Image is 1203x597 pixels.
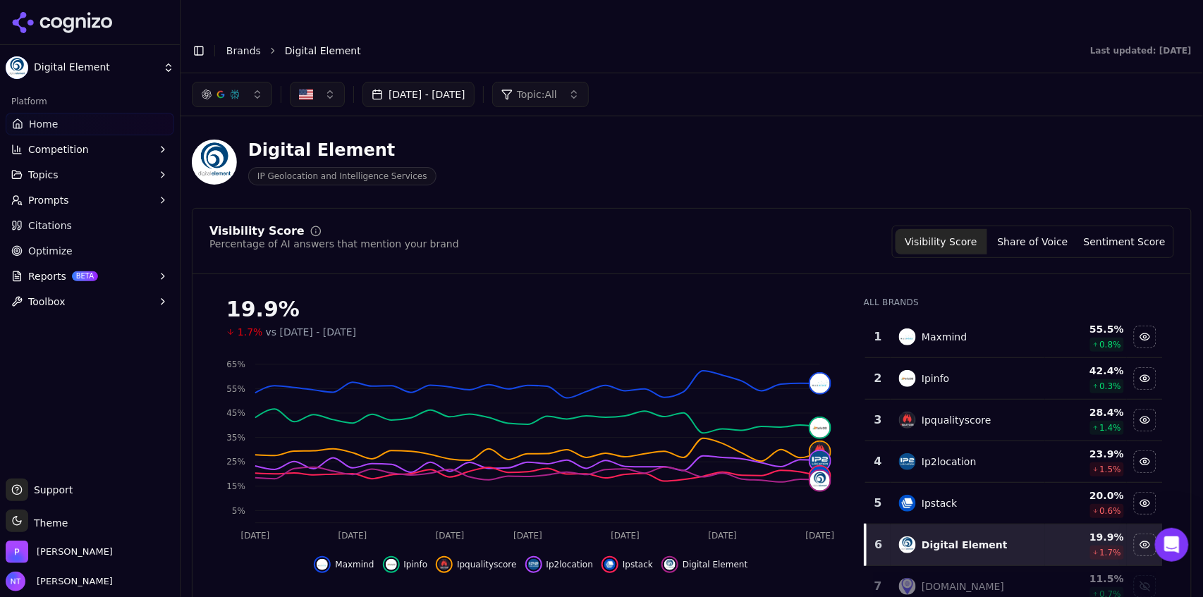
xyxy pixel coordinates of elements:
span: Perrill [37,546,113,558]
div: 4 [871,453,885,470]
button: Hide ip2location data [1134,450,1156,473]
button: Hide maxmind data [314,556,374,573]
span: 0.6 % [1100,505,1122,517]
div: Ipinfo [922,371,949,386]
tspan: 15% [226,481,245,491]
span: [PERSON_NAME] [31,575,113,588]
tspan: [DATE] [611,531,640,541]
div: 7 [871,578,885,595]
button: [DATE] - [DATE] [362,82,475,107]
img: ip2location [810,451,830,471]
img: ip2location [528,559,539,570]
tspan: [DATE] [338,531,367,541]
button: Sentiment Score [1079,229,1171,254]
tspan: 35% [226,433,245,443]
tr: 4ip2locationIp2location23.9%1.5%Hide ip2location data [865,441,1163,483]
img: ipinfo [386,559,397,570]
tspan: [DATE] [241,531,270,541]
a: Home [6,113,174,135]
button: Hide maxmind data [1134,326,1156,348]
img: ipinfo [810,418,830,438]
div: Platform [6,90,174,113]
img: ipqualityscore [439,559,450,570]
div: 5 [871,495,885,512]
tr: 2ipinfoIpinfo42.4%0.3%Hide ipinfo data [865,358,1163,400]
tspan: 5% [232,506,245,516]
button: Hide ipstack data [1134,492,1156,515]
button: Hide ipstack data [601,556,653,573]
span: Topic: All [517,87,557,101]
img: maxmind [317,559,328,570]
button: Open organization switcher [6,541,113,563]
div: 23.9 % [1048,447,1124,461]
span: 0.8 % [1100,339,1122,350]
span: 1.4 % [1100,422,1122,433]
button: Hide ipqualityscore data [1134,409,1156,431]
button: Toolbox [6,290,174,313]
span: Reports [28,269,66,283]
img: United States [299,87,313,101]
button: Hide ipqualityscore data [436,556,516,573]
div: 55.5 % [1048,322,1124,336]
span: 1.7 % [1100,547,1122,558]
span: 1.7% [238,325,263,339]
span: 0.3 % [1100,381,1122,392]
span: Digital Element [683,559,747,570]
div: Digital Element [922,538,1008,552]
img: maxmind [810,374,830,393]
img: ipinfo [899,370,916,387]
a: Citations [6,214,174,237]
button: Topics [6,164,174,186]
img: digital element [664,559,676,570]
span: IP Geolocation and Intelligence Services [248,167,436,185]
tspan: 25% [226,457,245,467]
span: Home [29,117,58,131]
tr: 6digital elementDigital Element19.9%1.7%Hide digital element data [865,524,1163,566]
div: 19.9% [226,297,836,322]
div: Ip2location [922,455,976,469]
div: Percentage of AI answers that mention your brand [209,237,459,251]
div: 11.5 % [1048,572,1124,586]
div: Visibility Score [209,226,305,237]
img: Digital Element [192,140,237,185]
img: Digital Element [6,56,28,79]
img: ipqualityscore [810,442,830,462]
button: Hide ipinfo data [1134,367,1156,390]
span: Prompts [28,193,69,207]
span: Optimize [28,244,73,258]
tr: 3ipqualityscoreIpqualityscore28.4%1.4%Hide ipqualityscore data [865,400,1163,441]
span: Ipstack [623,559,653,570]
tspan: [DATE] [806,531,835,541]
div: Ipqualityscore [922,413,991,427]
div: Last updated: [DATE] [1090,45,1192,56]
div: [DOMAIN_NAME] [922,579,1004,593]
span: Digital Element [34,61,157,74]
tr: 1maxmindMaxmind55.5%0.8%Hide maxmind data [865,316,1163,358]
tspan: 45% [226,408,245,418]
img: digital element [810,471,830,491]
div: Ipstack [922,496,957,510]
span: Theme [28,517,68,529]
button: Competition [6,138,174,161]
img: ipgeolocation.io [899,578,916,595]
div: 1 [871,328,885,345]
button: Hide ip2location data [525,556,593,573]
tspan: 65% [226,359,245,369]
img: ipstack [604,559,616,570]
span: 1.5 % [1100,464,1122,475]
tspan: [DATE] [709,531,738,541]
div: 20.0 % [1048,488,1124,503]
span: Competition [28,142,89,156]
div: Digital Element [248,139,436,161]
div: 3 [871,412,885,429]
iframe: Intercom live chat [1155,528,1189,562]
img: ipstack [810,467,830,486]
button: Share of Voice [987,229,1079,254]
img: maxmind [899,328,916,345]
img: Perrill [6,541,28,563]
img: ip2location [899,453,916,470]
button: ReportsBETA [6,265,174,288]
div: 2 [871,370,885,387]
span: Support [28,483,73,497]
tspan: 55% [226,384,245,394]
